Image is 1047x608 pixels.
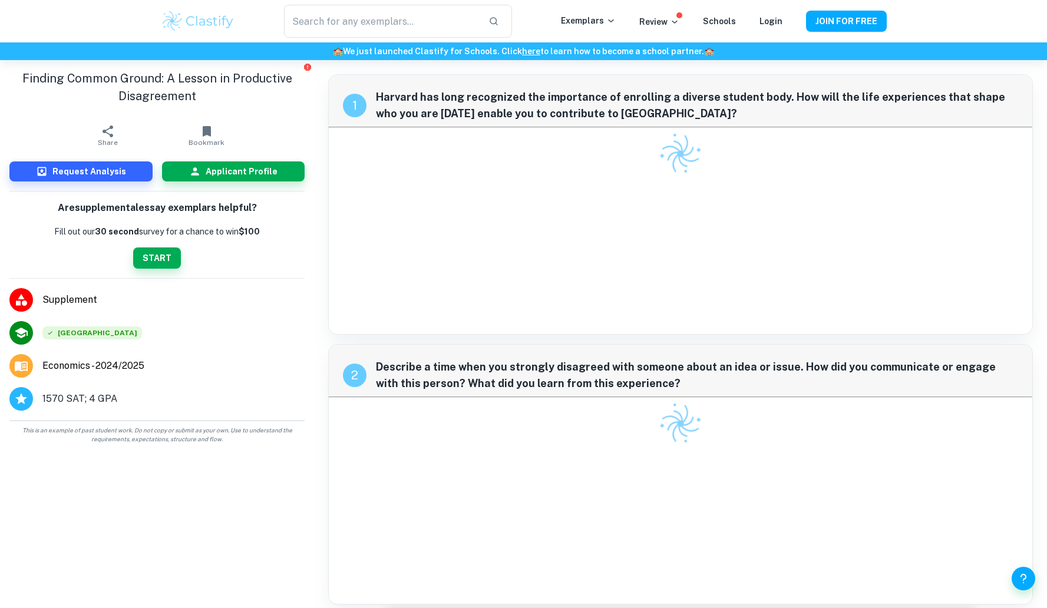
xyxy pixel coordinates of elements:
img: Clastify logo [652,125,709,182]
span: 🏫 [333,47,343,56]
p: Exemplars [561,14,616,27]
button: START [133,247,181,269]
span: Supplement [42,293,305,307]
button: JOIN FOR FREE [806,11,887,32]
div: recipe [343,364,366,387]
h6: We just launched Clastify for Schools. Click to learn how to become a school partner. [2,45,1045,58]
button: Report issue [303,62,312,71]
h6: Applicant Profile [206,165,278,178]
a: Schools [703,16,736,26]
span: [GEOGRAPHIC_DATA] [42,326,142,339]
b: 30 second [95,227,139,236]
span: 1570 SAT; 4 GPA [42,392,117,406]
h6: Are supplemental essay exemplars helpful? [58,201,257,216]
span: Share [98,138,118,147]
span: Describe a time when you strongly disagreed with someone about an idea or issue. How did you comm... [376,359,1018,392]
button: Request Analysis [9,161,153,181]
div: recipe [343,94,366,117]
div: Accepted: Harvard University [42,326,142,339]
span: 🏫 [704,47,714,56]
span: Bookmark [189,138,224,147]
h1: Finding Common Ground: A Lesson in Productive Disagreement [9,70,305,105]
p: Review [639,15,679,28]
h6: Request Analysis [52,165,126,178]
strong: $100 [239,227,260,236]
img: Clastify logo [652,395,709,452]
p: Fill out our survey for a chance to win [54,225,260,238]
a: here [522,47,540,56]
span: This is an example of past student work. Do not copy or submit as your own. Use to understand the... [5,426,309,444]
a: Login [759,16,782,26]
input: Search for any exemplars... [284,5,478,38]
button: Share [58,119,157,152]
a: Major and Application Year [42,359,154,373]
button: Applicant Profile [162,161,305,181]
img: Clastify logo [161,9,236,33]
span: Economics - 2024/2025 [42,359,144,373]
button: Help and Feedback [1012,567,1035,590]
button: Bookmark [157,119,256,152]
span: Harvard has long recognized the importance of enrolling a diverse student body. How will the life... [376,89,1018,122]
